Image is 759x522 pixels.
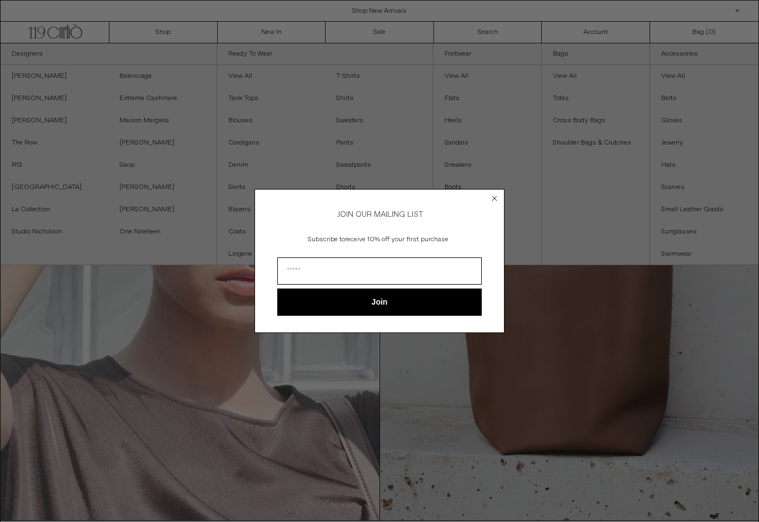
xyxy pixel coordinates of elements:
button: Close dialog [489,193,500,204]
span: Subscribe to [308,235,345,244]
span: receive 10% off your first purchase [345,235,448,244]
input: Email [277,257,482,285]
button: Join [277,289,482,316]
span: JOIN OUR MAILING LIST [336,210,423,220]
